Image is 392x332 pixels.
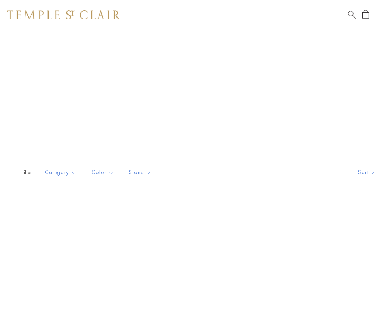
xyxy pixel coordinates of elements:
[39,164,82,181] button: Category
[88,168,119,177] span: Color
[41,168,82,177] span: Category
[7,10,120,19] img: Temple St. Clair
[125,168,157,177] span: Stone
[348,10,356,19] a: Search
[376,10,385,19] button: Open navigation
[341,161,392,184] button: Show sort by
[86,164,119,181] button: Color
[123,164,157,181] button: Stone
[362,10,369,19] a: Open Shopping Bag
